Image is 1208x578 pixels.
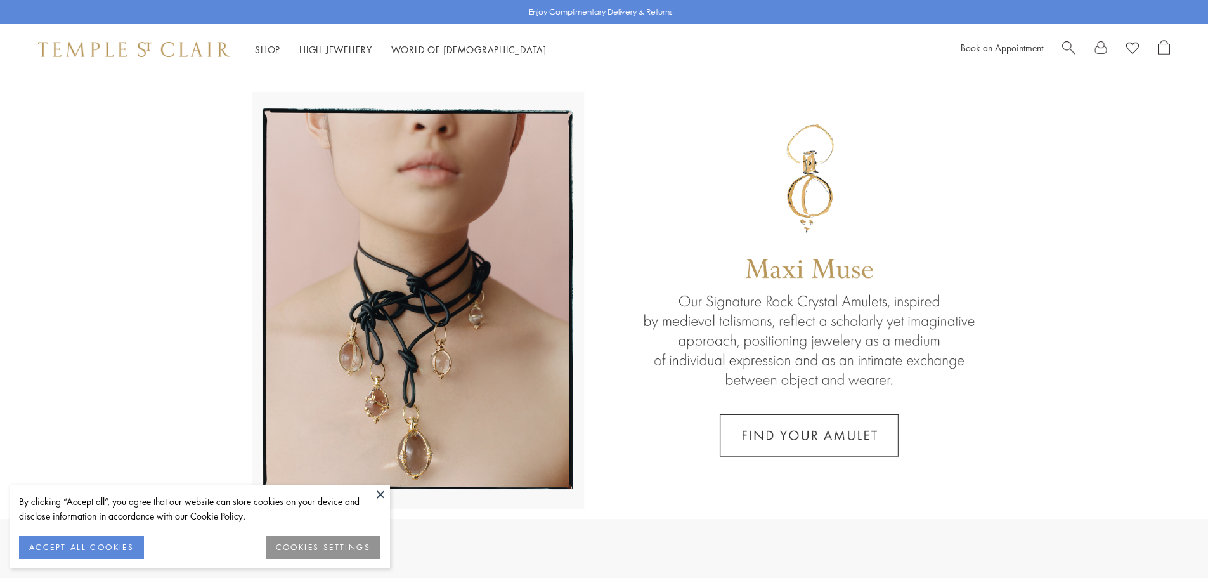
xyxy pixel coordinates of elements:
[255,43,280,56] a: ShopShop
[255,42,547,58] nav: Main navigation
[19,536,144,559] button: ACCEPT ALL COOKIES
[299,43,372,56] a: High JewelleryHigh Jewellery
[38,42,230,57] img: Temple St. Clair
[1158,40,1170,59] a: Open Shopping Bag
[529,6,673,18] p: Enjoy Complimentary Delivery & Returns
[266,536,380,559] button: COOKIES SETTINGS
[1126,40,1139,59] a: View Wishlist
[19,494,380,523] div: By clicking “Accept all”, you agree that our website can store cookies on your device and disclos...
[961,41,1043,54] a: Book an Appointment
[1062,40,1075,59] a: Search
[391,43,547,56] a: World of [DEMOGRAPHIC_DATA]World of [DEMOGRAPHIC_DATA]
